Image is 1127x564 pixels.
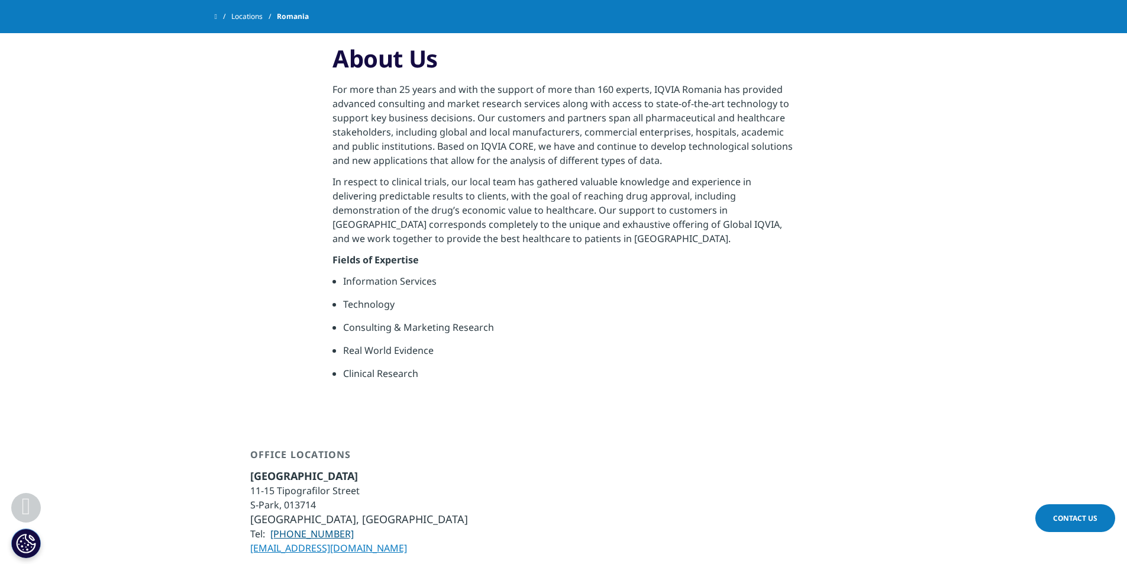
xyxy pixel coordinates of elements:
button: Setări cookie-uri [11,528,41,558]
span: Tel: [250,527,265,540]
a: [PHONE_NUMBER] [270,527,354,540]
a: [EMAIL_ADDRESS][DOMAIN_NAME] [250,542,407,555]
li: S-Park, 013714 [250,498,468,512]
h3: About Us [332,44,795,82]
p: For more than 25 years and with the support of more than 160 experts, IQVIA Romania has provided ... [332,82,795,175]
a: Locations [231,6,277,27]
li: Consulting & Marketing Research [343,320,795,343]
span: [GEOGRAPHIC_DATA], [GEOGRAPHIC_DATA] [250,512,468,526]
span: Romania [277,6,309,27]
li: 11-15 Tipografilor Street [250,484,468,498]
strong: Fields of Expertise [332,253,419,266]
li: Technology [343,297,795,320]
p: In respect to clinical trials, our local team has gathered valuable knowledge and experience in d... [332,175,795,253]
div: Office Locations [250,449,468,469]
li: Information Services [343,274,795,297]
li: Clinical Research [343,366,795,389]
li: Real World Evidence [343,343,795,366]
span: [GEOGRAPHIC_DATA] [250,469,358,483]
a: Contact Us [1035,504,1115,532]
span: Contact Us [1053,513,1097,523]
